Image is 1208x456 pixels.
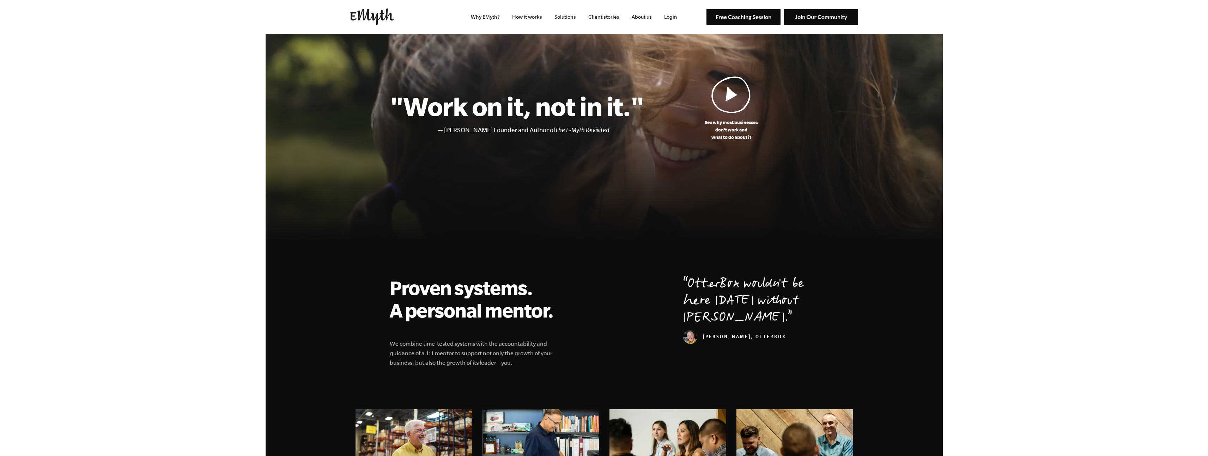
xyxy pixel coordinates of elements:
[555,127,609,134] i: The E-Myth Revisited
[390,91,644,122] h1: "Work on it, not in it."
[350,8,394,25] img: EMyth
[644,76,819,141] a: See why most businessesdon't work andwhat to do about it
[706,9,781,25] img: Free Coaching Session
[644,119,819,141] p: See why most businesses don't work and what to do about it
[683,276,819,327] p: OtterBox wouldn't be here [DATE] without [PERSON_NAME].
[683,335,786,340] cite: [PERSON_NAME], OtterBox
[444,125,644,135] li: [PERSON_NAME] Founder and Author of
[683,330,697,344] img: Curt Richardson, OtterBox
[390,339,562,368] p: We combine time-tested systems with the accountability and guidance of a 1:1 mentor to support no...
[390,276,562,321] h2: Proven systems. A personal mentor.
[784,9,858,25] img: Join Our Community
[711,76,751,113] img: Play Video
